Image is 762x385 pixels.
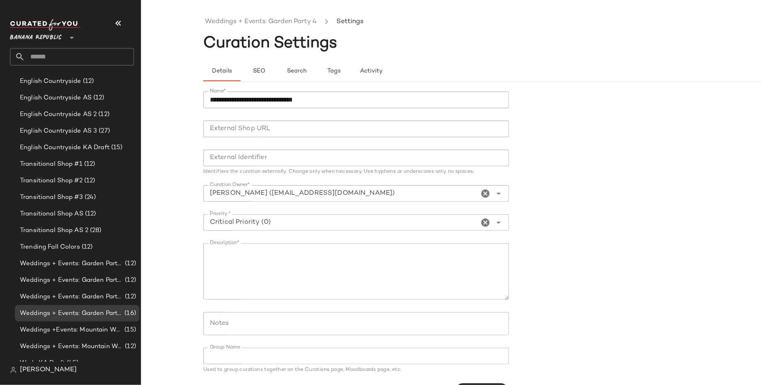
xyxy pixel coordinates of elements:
[80,242,93,252] span: (12)
[481,189,491,199] i: Clear Curation Owner*
[97,110,110,119] span: (12)
[123,342,136,351] span: (12)
[92,93,105,103] span: (12)
[481,218,491,228] i: Clear Priority *
[20,292,123,302] span: Weddings + Events: Garden Party 3
[83,193,96,202] span: (24)
[20,342,123,351] span: Weddings + Events: Mountain Wedding 2
[123,276,136,285] span: (12)
[494,218,504,228] i: Open
[494,189,504,199] i: Open
[360,68,382,75] span: Activity
[20,143,110,153] span: English Countryside KA Draft
[203,35,337,52] span: Curation Settings
[253,68,265,75] span: SEO
[203,368,509,373] div: Used to group curations together on the Curations page, Moodboards page, etc.
[123,325,136,335] span: (15)
[110,143,123,153] span: (15)
[20,93,92,103] span: English Countryside AS
[123,292,136,302] span: (12)
[83,209,96,219] span: (12)
[205,17,316,27] a: Weddings + Events: Garden Party 4
[20,276,123,285] span: Weddings + Events: Garden Party 2
[81,77,94,86] span: (12)
[20,325,123,335] span: Weddings +Events: Mountain Wedding
[123,309,136,318] span: (16)
[123,259,136,269] span: (12)
[287,68,307,75] span: Search
[20,309,123,318] span: Weddings + Events: Garden Party 4
[20,226,88,235] span: Transitional Shop AS 2
[83,160,95,169] span: (12)
[20,209,83,219] span: Transitional Shop AS
[10,367,17,373] img: svg%3e
[327,68,341,75] span: Tags
[20,365,77,375] span: [PERSON_NAME]
[212,68,232,75] span: Details
[20,242,80,252] span: Trending Fall Colors
[20,259,123,269] span: Weddings + Events: Garden Party 1
[20,126,97,136] span: English Countryside AS 3
[203,169,509,174] div: Identifiers the curation externally. Change only when necessary. Use hyphens or underscores only,...
[20,176,83,186] span: Transitional Shop #2
[20,193,83,202] span: Transitional Shop #3
[20,110,97,119] span: English Countryside AS 2
[65,358,79,368] span: (45)
[83,176,95,186] span: (12)
[10,28,62,43] span: Banana Republic
[335,17,365,27] li: Settings
[20,160,83,169] span: Transitional Shop #1
[88,226,102,235] span: (28)
[10,19,80,31] img: cfy_white_logo.C9jOOHJF.svg
[97,126,110,136] span: (27)
[20,358,65,368] span: Work: KA Draft
[20,77,81,86] span: English Countryside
